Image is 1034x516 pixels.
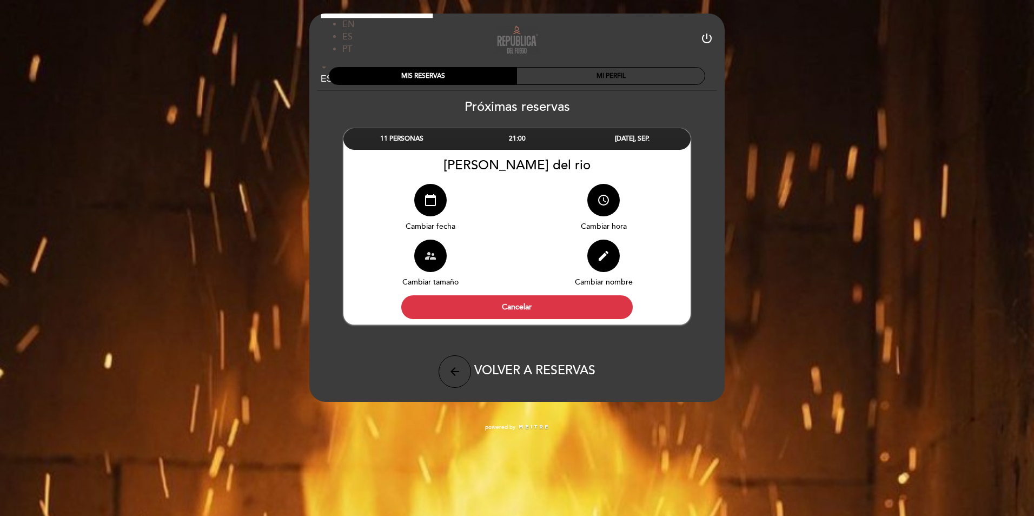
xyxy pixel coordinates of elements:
i: calendar_today [424,194,437,207]
span: ES [342,31,353,42]
h2: Próximas reservas [309,99,725,115]
button: access_time [587,184,620,216]
button: Cancelar [401,295,633,319]
div: MI PERFIL [517,68,705,84]
button: calendar_today [414,184,447,216]
div: [PERSON_NAME] del rio [343,157,691,173]
span: Cambiar fecha [406,222,455,231]
div: MIS RESERVAS [329,68,517,84]
a: powered by [485,424,549,431]
span: EN [342,19,355,30]
span: PT [342,44,352,55]
button: power_settings_new [700,32,713,49]
i: power_settings_new [700,32,713,45]
i: edit [597,249,610,262]
div: [DATE], SEP. [575,129,690,149]
i: arrow_back [448,365,461,378]
span: Cambiar tamaño [402,277,459,287]
div: 11 PERSONAS [344,129,459,149]
span: Cambiar hora [581,222,627,231]
div: 21:00 [459,129,574,149]
img: MEITRE [518,425,549,430]
button: supervisor_account [414,240,447,272]
button: arrow_back [439,355,471,388]
span: VOLVER A RESERVAS [474,363,595,378]
a: [GEOGRAPHIC_DATA] [449,25,585,55]
button: edit [587,240,620,272]
i: supervisor_account [424,249,437,262]
i: access_time [597,194,610,207]
span: Cambiar nombre [575,277,633,287]
span: powered by [485,424,515,431]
